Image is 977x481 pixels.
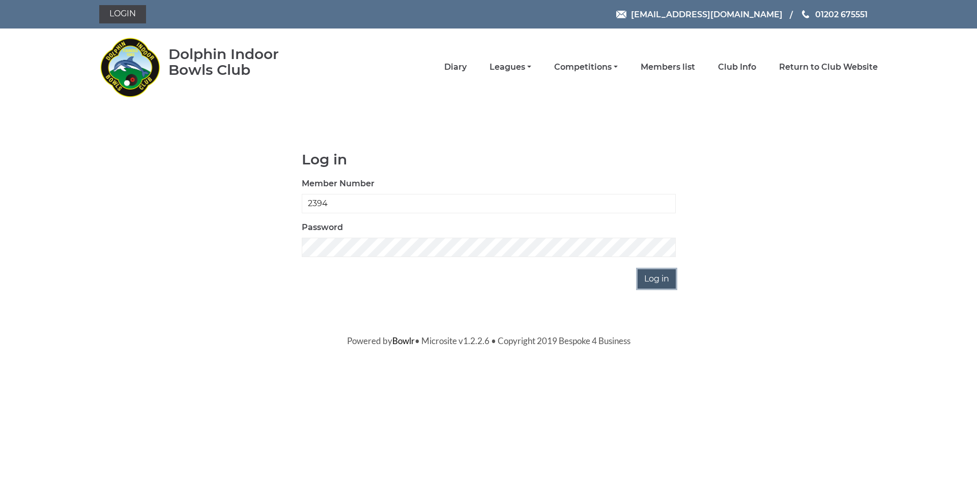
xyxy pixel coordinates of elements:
a: Competitions [554,62,618,73]
span: 01202 675551 [815,9,868,19]
a: Login [99,5,146,23]
img: Dolphin Indoor Bowls Club [99,32,160,103]
img: Phone us [802,10,809,18]
a: Phone us 01202 675551 [800,8,868,21]
label: Password [302,221,343,234]
div: Dolphin Indoor Bowls Club [168,46,311,78]
a: Leagues [490,62,531,73]
a: Bowlr [392,335,415,346]
span: [EMAIL_ADDRESS][DOMAIN_NAME] [631,9,783,19]
a: Members list [641,62,695,73]
a: Email [EMAIL_ADDRESS][DOMAIN_NAME] [616,8,783,21]
input: Log in [638,269,676,289]
label: Member Number [302,178,375,190]
img: Email [616,11,626,18]
a: Return to Club Website [779,62,878,73]
a: Club Info [718,62,756,73]
span: Powered by • Microsite v1.2.2.6 • Copyright 2019 Bespoke 4 Business [347,335,630,346]
a: Diary [444,62,467,73]
h1: Log in [302,152,676,167]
